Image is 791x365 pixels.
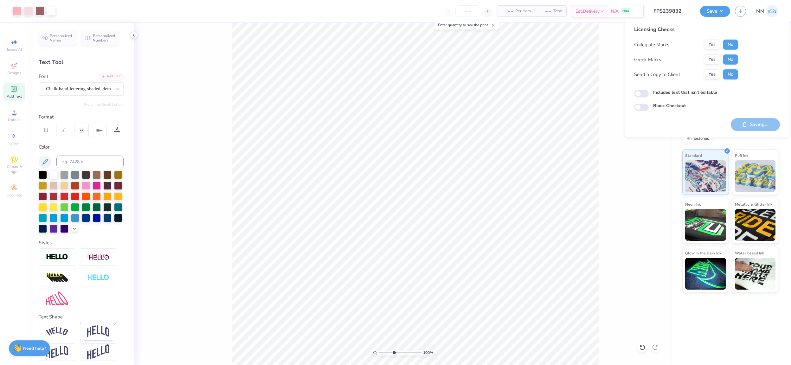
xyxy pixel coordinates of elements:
[756,8,764,15] span: MM
[39,313,124,321] div: Text Shape
[7,193,22,198] span: Decorate
[87,344,109,360] img: Rise
[10,141,19,146] span: Greek
[634,71,680,78] div: Send a Copy to Client
[704,69,720,80] button: Yes
[704,40,720,50] button: Yes
[46,327,68,336] img: Arc
[46,273,68,283] img: 3d Illusion
[611,8,619,15] span: N/A
[634,26,738,33] div: Licensing Checks
[634,56,661,63] div: Greek Marks
[735,258,776,290] img: Water based Ink
[50,34,72,42] span: Personalized Names
[39,144,124,151] div: Color
[685,201,701,208] span: Neon Ink
[46,291,68,305] img: Free Distort
[756,5,778,17] a: MM
[553,8,563,15] span: Total
[515,8,531,15] span: Per Item
[685,160,726,192] img: Standard
[649,5,695,17] input: Untitled Design
[87,325,109,337] img: Arch
[766,5,778,17] img: Manolo Mariano
[735,152,748,159] span: Puff Ink
[434,21,499,29] div: Enter quantity to see the price.
[685,258,726,290] img: Glow in the Dark Ink
[735,250,764,256] span: Water based Ink
[704,54,720,65] button: Yes
[735,201,772,208] span: Metallic & Glitter Ink
[685,209,726,241] img: Neon Ink
[7,47,22,52] span: Image AI
[501,8,513,15] span: – –
[634,41,669,48] div: Collegiate Marks
[87,253,109,261] img: Shadow
[23,345,46,351] strong: Need help?
[39,113,124,121] div: Format
[39,73,48,80] label: Font
[93,34,115,42] span: Personalized Numbers
[46,346,68,358] img: Flag
[455,5,480,17] input: – –
[7,94,22,99] span: Add Text
[84,102,124,107] button: Switch to Greek Letters
[653,102,686,109] label: Block Checkout
[8,117,21,122] span: Upload
[622,9,629,13] span: FREE
[87,274,109,281] img: Negative Space
[423,350,433,355] span: 100 %
[3,164,25,174] span: Clipart & logos
[735,209,776,241] img: Metallic & Glitter Ink
[735,160,776,192] img: Puff Ink
[723,54,738,65] button: No
[685,152,702,159] span: Standard
[39,239,124,247] div: Styles
[46,253,68,261] img: Stroke
[538,8,551,15] span: – –
[7,70,21,75] span: Designs
[39,58,124,67] div: Text Tool
[723,40,738,50] button: No
[56,156,124,168] input: e.g. 7428 c
[723,69,738,80] button: No
[682,134,713,144] div: Rhinestones
[653,89,717,96] label: Includes text that isn't editable
[99,73,124,80] div: Add Font
[685,250,721,256] span: Glow in the Dark Ink
[700,6,730,17] button: Save
[576,8,600,15] span: Est. Delivery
